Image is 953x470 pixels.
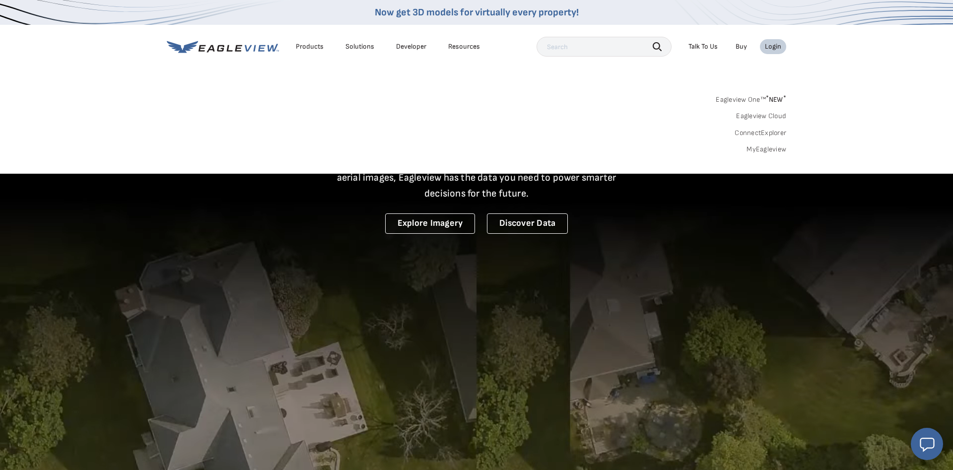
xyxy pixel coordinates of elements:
div: Login [765,42,781,51]
a: MyEagleview [747,145,786,154]
a: Explore Imagery [385,213,476,234]
a: Now get 3D models for virtually every property! [375,6,579,18]
a: Developer [396,42,426,51]
button: Open chat window [911,428,943,460]
div: Products [296,42,324,51]
a: Discover Data [487,213,568,234]
a: Eagleview Cloud [736,112,786,121]
input: Search [537,37,672,57]
div: Talk To Us [688,42,718,51]
a: ConnectExplorer [735,129,786,137]
p: A new era starts here. Built on more than 3.5 billion high-resolution aerial images, Eagleview ha... [325,154,628,201]
div: Solutions [345,42,374,51]
div: Resources [448,42,480,51]
a: Eagleview One™*NEW* [716,92,786,104]
span: NEW [766,95,786,104]
a: Buy [736,42,747,51]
